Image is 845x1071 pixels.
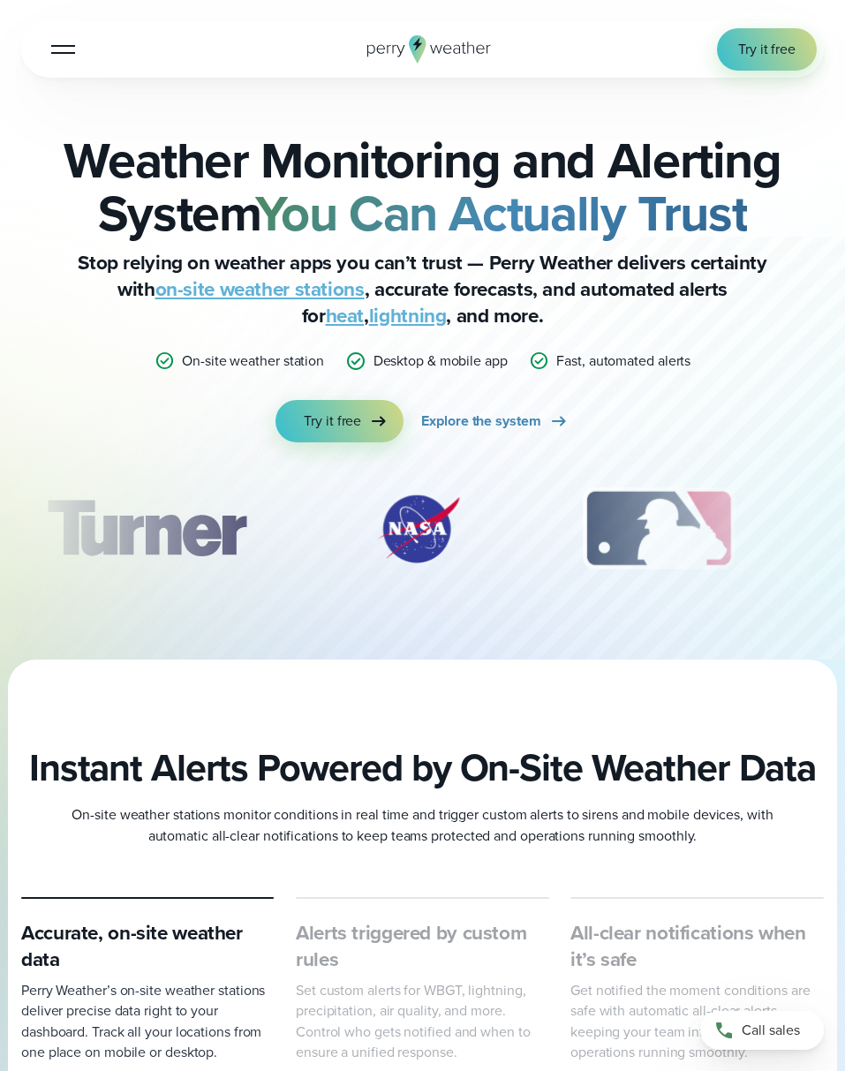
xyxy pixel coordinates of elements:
[742,1020,800,1041] span: Call sales
[717,28,817,71] a: Try it free
[421,411,540,432] span: Explore the system
[21,980,275,1063] p: Perry Weather’s on-site weather stations deliver precise data right to your dashboard. Track all ...
[255,176,747,251] strong: You Can Actually Trust
[373,351,508,372] p: Desktop & mobile app
[570,920,824,973] h3: All-clear notifications when it’s safe
[21,485,272,573] div: 1 of 12
[275,400,404,442] a: Try it free
[70,250,776,329] p: Stop relying on weather apps you can’t trust — Perry Weather delivers certainty with , accurate f...
[369,301,447,330] a: lightning
[565,485,751,573] img: MLB.svg
[29,745,816,790] h2: Instant Alerts Powered by On-Site Weather Data
[700,1011,824,1050] a: Call sales
[421,400,569,442] a: Explore the system
[21,485,824,582] div: slideshow
[182,351,324,372] p: On-site weather station
[357,485,480,573] img: NASA.svg
[70,804,776,846] p: On-site weather stations monitor conditions in real time and trigger custom alerts to sirens and ...
[155,275,365,304] a: on-site weather stations
[21,485,272,573] img: Turner-Construction_1.svg
[21,134,824,239] h2: Weather Monitoring and Alerting System
[565,485,751,573] div: 3 of 12
[326,301,365,330] a: heat
[738,39,796,60] span: Try it free
[296,920,549,973] h3: Alerts triggered by custom rules
[304,411,361,432] span: Try it free
[21,920,275,973] h3: Accurate, on-site weather data
[570,980,824,1063] p: Get notified the moment conditions are safe with automatic all-clear alerts, keeping your team in...
[556,351,690,372] p: Fast, automated alerts
[296,980,549,1063] p: Set custom alerts for WBGT, lightning, precipitation, air quality, and more. Control who gets not...
[357,485,480,573] div: 2 of 12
